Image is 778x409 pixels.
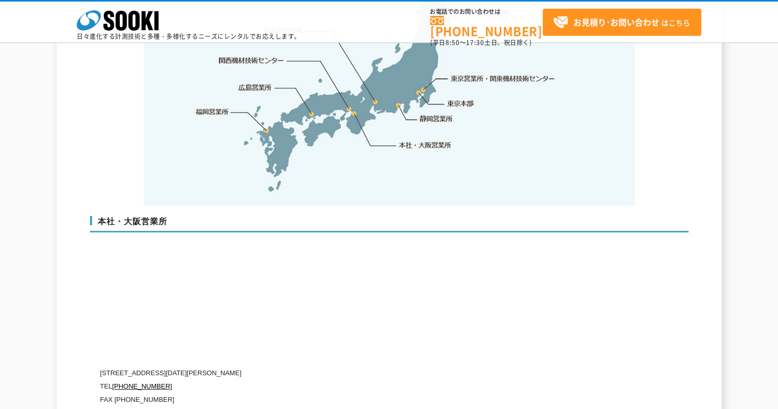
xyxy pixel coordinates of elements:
strong: お見積り･お問い合わせ [573,16,659,28]
a: 広島営業所 [239,82,272,92]
span: はこちら [553,15,690,30]
p: FAX [PHONE_NUMBER] [100,393,591,406]
a: [PHONE_NUMBER] [112,382,172,390]
a: お見積り･お問い合わせはこちら [543,9,701,36]
span: 17:30 [466,38,484,47]
a: 静岡営業所 [419,114,453,124]
p: [STREET_ADDRESS][DATE][PERSON_NAME] [100,367,591,380]
p: 日々進化する計測技術と多種・多様化するニーズにレンタルでお応えします。 [77,33,301,39]
a: 福岡営業所 [195,106,229,117]
a: 東京営業所・関東機材技術センター [451,73,556,83]
a: [PHONE_NUMBER] [430,16,543,37]
p: TEL [100,380,591,393]
a: 本社・大阪営業所 [398,140,452,150]
a: 関西機材技術センター [219,55,284,66]
span: お電話でのお問い合わせは [430,9,543,15]
a: 東京本部 [448,99,474,109]
span: 8:50 [446,38,460,47]
span: (平日 ～ 土日、祝日除く) [430,38,531,47]
h3: 本社・大阪営業所 [90,216,688,232]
